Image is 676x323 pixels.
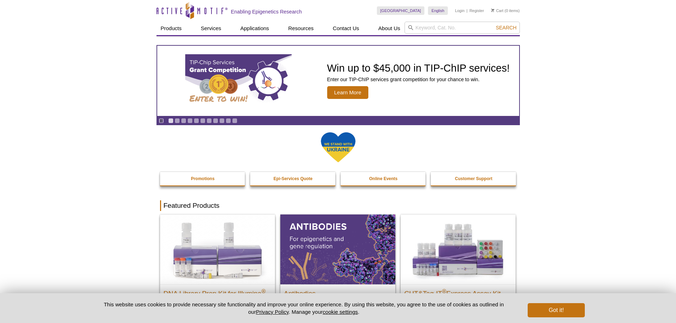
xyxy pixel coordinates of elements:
sup: ® [442,288,446,294]
a: English [428,6,448,15]
a: Toggle autoplay [159,118,164,123]
li: | [467,6,468,15]
a: Contact Us [329,22,363,35]
h2: CUT&Tag-IT Express Assay Kit [404,286,512,297]
img: CUT&Tag-IT® Express Assay Kit [401,215,516,284]
a: About Us [374,22,405,35]
article: TIP-ChIP Services Grant Competition [157,46,519,116]
span: Learn More [327,86,369,99]
a: Go to slide 4 [187,118,193,123]
a: Go to slide 11 [232,118,237,123]
a: Go to slide 9 [219,118,225,123]
a: Go to slide 2 [175,118,180,123]
strong: Promotions [191,176,215,181]
a: Go to slide 5 [194,118,199,123]
a: Applications [236,22,273,35]
h2: Win up to $45,000 in TIP-ChIP services! [327,63,510,73]
span: Search [496,25,516,30]
a: Go to slide 6 [200,118,205,123]
a: Products [156,22,186,35]
img: Your Cart [491,9,494,12]
a: Login [455,8,465,13]
h2: Featured Products [160,200,516,211]
strong: Customer Support [455,176,492,181]
h2: Antibodies [284,286,392,297]
a: Register [469,8,484,13]
p: Enter our TIP-ChIP services grant competition for your chance to win. [327,76,510,83]
a: Privacy Policy [256,309,288,315]
a: Services [197,22,226,35]
img: We Stand With Ukraine [320,132,356,163]
a: CUT&Tag-IT® Express Assay Kit CUT&Tag-IT®Express Assay Kit Less variable and higher-throughput ge... [401,215,516,322]
sup: ® [262,288,266,294]
a: Promotions [160,172,246,185]
img: TIP-ChIP Services Grant Competition [185,54,292,107]
a: Online Events [341,172,427,185]
li: (0 items) [491,6,520,15]
a: Cart [491,8,504,13]
a: Go to slide 1 [168,118,174,123]
a: Go to slide 10 [226,118,231,123]
a: [GEOGRAPHIC_DATA] [377,6,425,15]
input: Keyword, Cat. No. [405,22,520,34]
button: Got it! [528,303,584,317]
img: All Antibodies [280,215,395,284]
a: TIP-ChIP Services Grant Competition Win up to $45,000 in TIP-ChIP services! Enter our TIP-ChIP se... [157,46,519,116]
button: cookie settings [323,309,358,315]
a: Resources [284,22,318,35]
h2: DNA Library Prep Kit for Illumina [164,286,271,297]
a: Go to slide 3 [181,118,186,123]
a: Go to slide 7 [207,118,212,123]
a: Customer Support [431,172,517,185]
img: DNA Library Prep Kit for Illumina [160,215,275,284]
strong: Epi-Services Quote [274,176,313,181]
a: All Antibodies Antibodies Application-tested antibodies for ChIP, CUT&Tag, and CUT&RUN. [280,215,395,322]
button: Search [494,24,518,31]
p: This website uses cookies to provide necessary site functionality and improve your online experie... [92,301,516,316]
strong: Online Events [369,176,397,181]
a: Epi-Services Quote [250,172,336,185]
a: Go to slide 8 [213,118,218,123]
h2: Enabling Epigenetics Research [231,9,302,15]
